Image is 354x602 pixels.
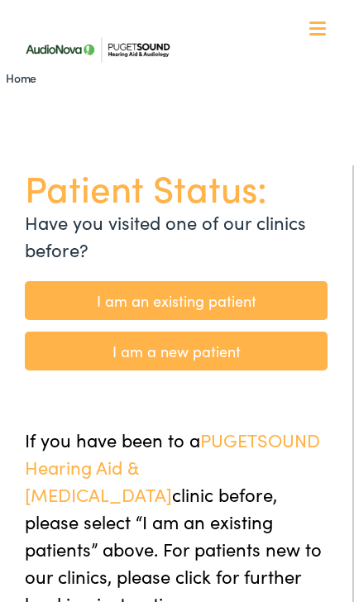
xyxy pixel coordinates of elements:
h1: Patient Status: [25,165,328,209]
a: What We Offer [20,66,347,117]
a: I am an existing patient [25,281,328,320]
span: PUGETSOUND Hearing Aid & [MEDICAL_DATA] [25,427,320,507]
p: Have you visited one of our clinics before? [25,208,328,263]
a: I am a new patient [25,332,328,370]
a: Home [6,69,45,86]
